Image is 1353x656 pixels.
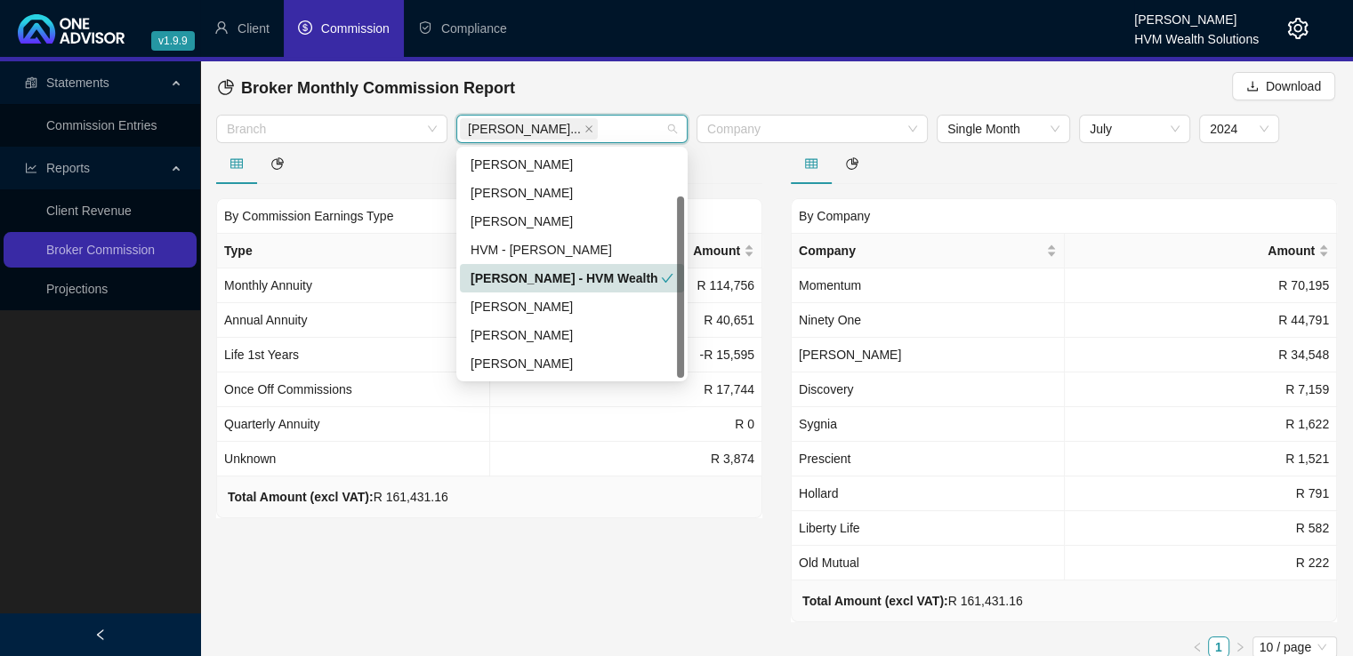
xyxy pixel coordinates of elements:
td: R 0 [490,407,763,442]
span: Discovery [799,382,853,396]
span: [PERSON_NAME] [799,348,901,362]
span: Compliance [441,21,507,36]
span: Life 1st Years [224,348,299,362]
span: [PERSON_NAME]... [468,119,581,139]
span: Bronwyn Desplace - HVM Wealth [460,118,598,140]
td: R 34,548 [1065,338,1338,372]
div: HVM Wealth Solutions [1134,24,1259,44]
td: R 70,195 [1065,268,1338,303]
span: Company [799,241,1043,260]
span: table [805,157,817,170]
span: v1.9.9 [151,31,195,51]
span: Type [224,241,468,260]
span: Liberty Life [799,521,859,535]
td: R 1,622 [1065,407,1338,442]
div: R 161,431.16 [228,487,448,507]
div: R 161,431.16 [802,591,1023,611]
span: Ninety One [799,313,861,327]
span: pie-chart [271,157,284,170]
span: left [1192,642,1203,652]
td: R 7,159 [1065,372,1338,407]
span: Old Mutual [799,556,859,570]
b: Total Amount (excl VAT): [228,490,374,504]
td: R 1,521 [1065,442,1338,476]
span: download [1246,80,1259,92]
span: dollar [298,20,312,35]
a: Broker Commission [46,243,155,257]
td: R 3,874 [490,442,763,476]
td: R 791 [1065,476,1338,511]
span: close [584,124,593,133]
span: Monthly Annuity [224,278,312,292]
td: R 222 [1065,546,1338,580]
img: 2df55531c6924b55f21c4cf5d4484680-logo-light.svg [18,14,125,44]
th: Type [217,234,490,268]
span: July [1090,116,1180,142]
span: line-chart [25,162,37,174]
a: Client Revenue [46,204,132,218]
span: setting [1287,18,1309,39]
span: table [230,157,243,170]
div: By Company [791,198,1337,233]
th: Company [792,234,1065,268]
span: Unknown [224,452,276,466]
span: Broker Monthly Commission Report [241,79,515,97]
span: reconciliation [25,76,37,89]
span: Prescient [799,452,850,466]
span: Sygnia [799,417,837,431]
span: Reports [46,161,90,175]
td: R 44,791 [1065,303,1338,338]
span: Hollard [799,486,838,500]
span: pie-chart [218,79,234,95]
a: Projections [46,282,108,296]
span: Amount [1072,241,1316,260]
div: [PERSON_NAME] [1134,4,1259,24]
span: Annual Annuity [224,313,307,327]
span: safety [418,20,432,35]
span: pie-chart [846,157,858,170]
td: R 17,744 [490,372,763,407]
button: Download [1232,72,1335,100]
span: Single Month [947,116,1059,142]
b: Total Amount (excl VAT): [802,594,948,608]
span: Quarterly Annuity [224,417,319,431]
span: 2024 [1210,116,1268,142]
span: Client [238,21,270,36]
span: left [94,628,107,641]
span: right [1235,642,1245,652]
span: user [214,20,229,35]
span: Commission [321,21,390,36]
div: By Commission Earnings Type [216,198,762,233]
span: Download [1266,76,1321,96]
td: R 582 [1065,511,1338,546]
span: Momentum [799,278,861,292]
a: Commission Entries [46,118,157,132]
span: Once Off Commissions [224,382,352,396]
span: Statements [46,76,109,90]
th: Amount [1065,234,1338,268]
